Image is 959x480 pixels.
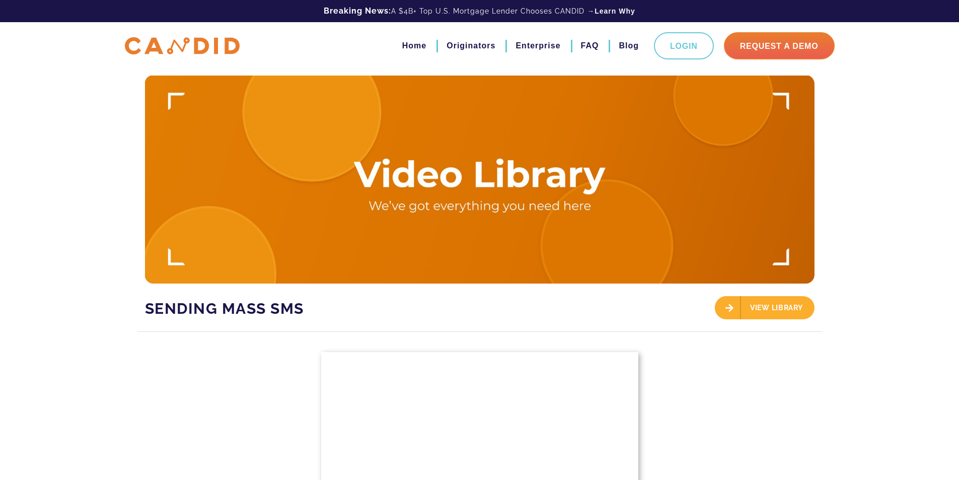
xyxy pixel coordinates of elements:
[402,37,426,54] a: Home
[715,312,814,321] a: View Library
[724,32,835,59] a: Request A Demo
[515,37,560,54] a: Enterprise
[715,296,814,319] div: View Library
[145,76,815,284] img: Video Library Hero
[581,37,599,54] a: FAQ
[125,37,240,55] img: CANDID APP
[145,289,472,324] h1: Sending Mass SMS
[619,37,639,54] a: Blog
[447,37,495,54] a: Originators
[595,6,635,16] a: Learn Why
[654,32,714,59] a: Login
[324,6,391,16] b: Breaking News:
